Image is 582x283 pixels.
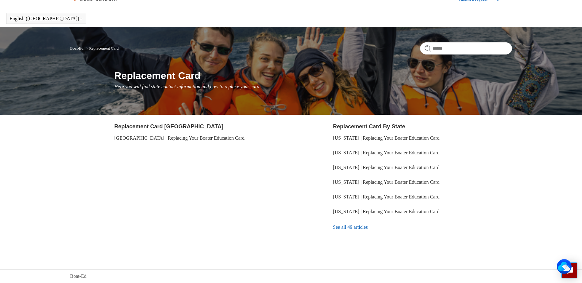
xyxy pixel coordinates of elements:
input: Search [420,42,512,55]
p: Here you will find state contact information and how to replace your card. [114,83,512,90]
a: [US_STATE] | Replacing Your Boater Education Card [333,194,439,199]
a: [US_STATE] | Replacing Your Boater Education Card [333,165,439,170]
a: See all 49 articles [333,219,512,236]
button: English ([GEOGRAPHIC_DATA]) [10,16,83,21]
li: Replacement Card [84,46,119,51]
a: [US_STATE] | Replacing Your Boater Education Card [333,135,439,141]
a: [US_STATE] | Replacing Your Boater Education Card [333,150,439,155]
a: Replacement Card By State [333,123,405,130]
li: Boat-Ed [70,46,85,51]
h1: Replacement Card [114,68,512,83]
a: Boat-Ed [70,46,83,51]
a: Boat-Ed [70,273,87,280]
a: [US_STATE] | Replacing Your Boater Education Card [333,179,439,185]
a: [GEOGRAPHIC_DATA] | Replacing Your Boater Education Card [114,135,245,141]
a: Replacement Card [GEOGRAPHIC_DATA] [114,123,223,130]
a: [US_STATE] | Replacing Your Boater Education Card [333,209,439,214]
